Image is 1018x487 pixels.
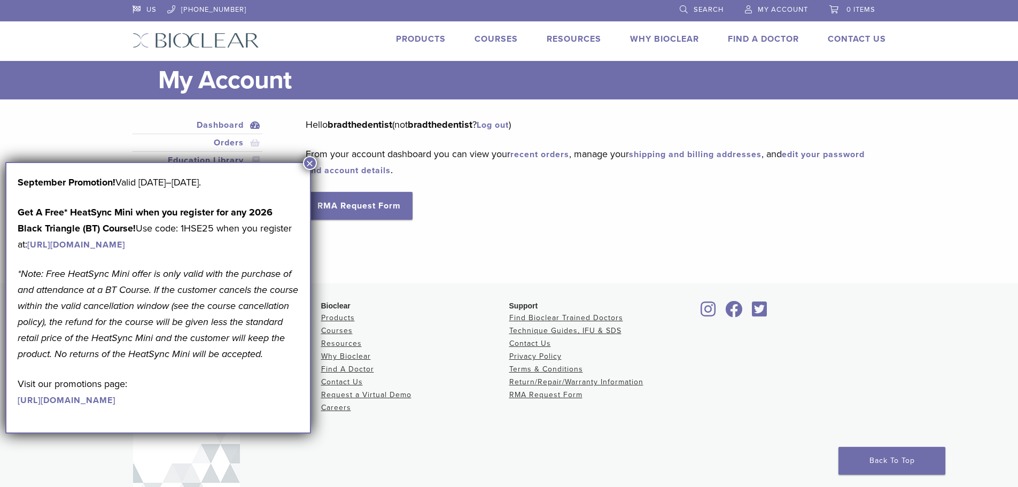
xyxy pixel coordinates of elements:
[27,239,125,250] a: [URL][DOMAIN_NAME]
[18,204,299,252] p: Use code: 1HSE25 when you register at:
[18,395,115,406] a: [URL][DOMAIN_NAME]
[303,156,317,170] button: Close
[509,302,538,310] span: Support
[321,377,363,386] a: Contact Us
[306,117,869,133] p: Hello (not ? )
[321,313,355,322] a: Products
[509,339,551,348] a: Contact Us
[321,365,374,374] a: Find A Doctor
[509,326,621,335] a: Technique Guides, IFU & SDS
[509,365,583,374] a: Terms & Conditions
[18,376,299,408] p: Visit our promotions page:
[697,307,720,318] a: Bioclear
[321,390,411,399] a: Request a Virtual Demo
[18,176,115,188] b: September Promotion!
[321,302,351,310] span: Bioclear
[135,119,261,132] a: Dashboard
[306,146,869,178] p: From your account dashboard you can view your , manage your , and .
[838,447,945,475] a: Back To Top
[509,377,643,386] a: Return/Repair/Warranty Information
[728,34,799,44] a: Find A Doctor
[509,313,623,322] a: Find Bioclear Trained Doctors
[509,390,582,399] a: RMA Request Form
[396,34,446,44] a: Products
[477,120,509,130] a: Log out
[18,174,299,190] p: Valid [DATE]–[DATE].
[135,154,261,167] a: Education Library
[18,268,298,360] em: *Note: Free HeatSync Mini offer is only valid with the purchase of and attendance at a BT Course....
[509,352,562,361] a: Privacy Policy
[321,403,351,412] a: Careers
[306,192,413,220] a: RMA Request Form
[321,352,371,361] a: Why Bioclear
[749,307,771,318] a: Bioclear
[547,34,601,44] a: Resources
[510,149,569,160] a: recent orders
[133,117,263,253] nav: Account pages
[629,149,761,160] a: shipping and billing addresses
[133,33,259,48] img: Bioclear
[630,34,699,44] a: Why Bioclear
[135,136,261,149] a: Orders
[694,5,724,14] span: Search
[722,307,747,318] a: Bioclear
[475,34,518,44] a: Courses
[321,339,362,348] a: Resources
[846,5,875,14] span: 0 items
[828,34,886,44] a: Contact Us
[321,326,353,335] a: Courses
[758,5,808,14] span: My Account
[328,119,392,130] strong: bradthedentist
[18,206,273,234] strong: Get A Free* HeatSync Mini when you register for any 2026 Black Triangle (BT) Course!
[158,61,886,99] h1: My Account
[408,119,472,130] strong: bradthedentist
